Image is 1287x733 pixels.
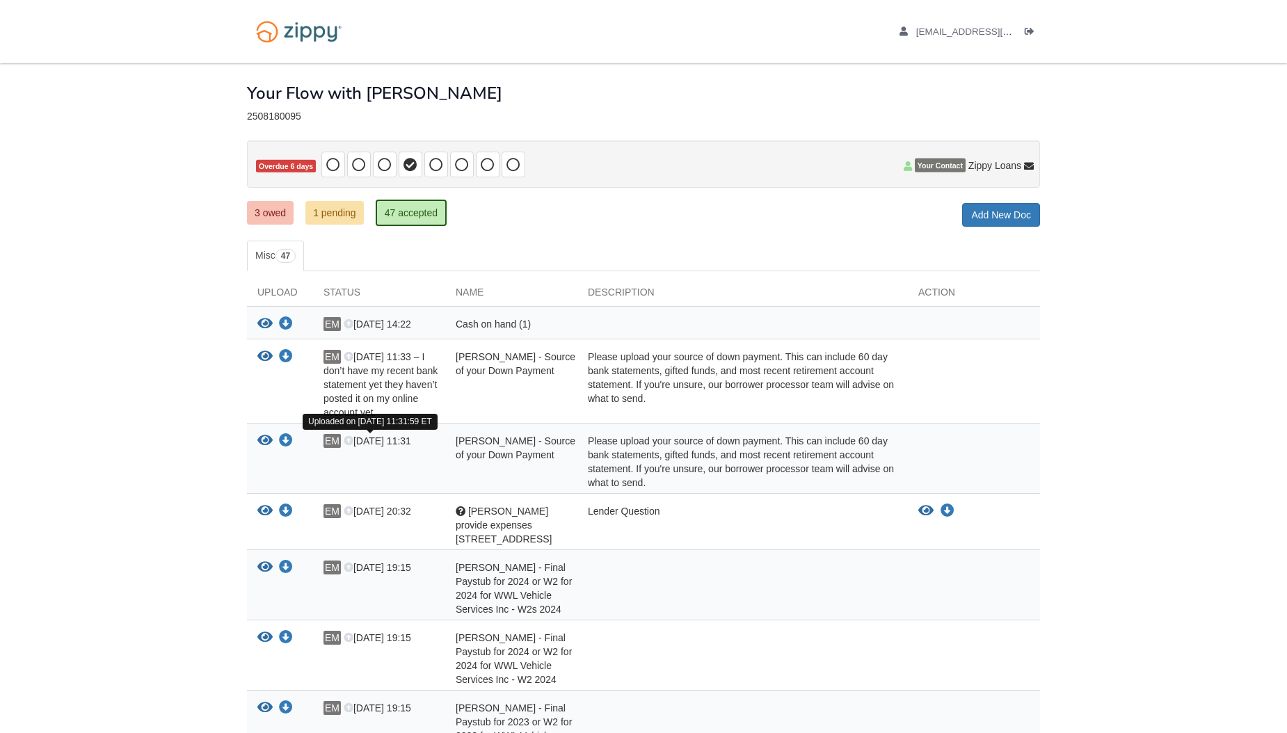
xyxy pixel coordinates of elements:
a: Download Ernesto Munoz - Final Paystub for 2024 or W2 for 2024 for WWL Vehicle Services Inc - W2 ... [279,633,293,644]
span: [PERSON_NAME] provide expenses [STREET_ADDRESS] [456,506,552,545]
a: Download Cash on hand (1) [279,319,293,330]
span: EM [323,631,341,645]
img: Logo [247,14,351,49]
span: [PERSON_NAME] - Final Paystub for 2024 or W2 for 2024 for WWL Vehicle Services Inc - W2s 2024 [456,562,572,615]
a: Download Edward Olivares - Source of your Down Payment [279,352,293,363]
span: [PERSON_NAME] - Source of your Down Payment [456,435,575,460]
button: View Edward Olivares - Source of your Down Payment [257,350,273,364]
span: Zippy Loans [968,159,1021,172]
a: 47 accepted [376,200,447,226]
span: EM [323,434,341,448]
div: Uploaded on [DATE] 11:31:59 ET [303,414,438,430]
h1: Your Flow with [PERSON_NAME] [247,84,502,102]
a: Download Ernest provide expenses 1506 Everest Lane [941,506,954,517]
span: [DATE] 19:15 [344,562,411,573]
span: EM [323,317,341,331]
span: EM [323,701,341,715]
div: Please upload your source of down payment. This can include 60 day bank statements, gifted funds,... [577,434,908,490]
button: View Ernesto Munoz - Source of your Down Payment [257,434,273,449]
span: 47 [275,249,296,263]
div: Name [445,285,577,306]
div: Action [908,285,1040,306]
span: [DATE] 11:31 [344,435,411,446]
span: Overdue 6 days [256,160,316,173]
span: [DATE] 19:15 [344,702,411,714]
span: [DATE] 20:32 [344,506,411,517]
a: Download Ernesto Munoz - Final Paystub for 2024 or W2 for 2024 for WWL Vehicle Services Inc - W2s... [279,563,293,574]
a: Download Ernesto Munoz - Final Paystub for 2023 or W2 for 2023 for WWL Vehicle Services Inc - W2s... [279,703,293,714]
div: 2508180095 [247,111,1040,122]
div: Lender Question [577,504,908,546]
button: View Ernesto Munoz - Final Paystub for 2024 or W2 for 2024 for WWL Vehicle Services Inc - W2 2024 [257,631,273,645]
div: Status [313,285,445,306]
button: View Ernesto Munoz - Final Paystub for 2023 or W2 for 2023 for WWL Vehicle Services Inc - W2s 2023 [257,701,273,716]
div: Please upload your source of down payment. This can include 60 day bank statements, gifted funds,... [577,350,908,419]
a: 3 owed [247,201,294,225]
a: Log out [1025,26,1040,40]
a: 1 pending [305,201,364,225]
span: [DATE] 19:15 [344,632,411,643]
span: [PERSON_NAME] - Final Paystub for 2024 or W2 for 2024 for WWL Vehicle Services Inc - W2 2024 [456,632,572,685]
button: View Cash on hand (1) [257,317,273,332]
button: View Ernest provide expenses 1506 Everest Lane [257,504,273,519]
span: Cash on hand (1) [456,319,531,330]
span: Your Contact [915,159,966,172]
a: Add New Doc [962,203,1040,227]
button: View Ernest provide expenses 1506 Everest Lane [918,504,934,518]
span: EM [323,504,341,518]
a: edit profile [900,26,1076,40]
a: Misc [247,241,304,271]
span: [DATE] 11:33 – I don’t have my recent bank statement yet they haven’t posted it on my online acco... [323,351,438,418]
span: [DATE] 14:22 [344,319,411,330]
button: View Ernesto Munoz - Final Paystub for 2024 or W2 for 2024 for WWL Vehicle Services Inc - W2s 2024 [257,561,273,575]
span: EM [323,350,341,364]
a: Download Ernesto Munoz - Source of your Down Payment [279,436,293,447]
span: EM [323,561,341,574]
a: Download Ernest provide expenses 1506 Everest Lane [279,506,293,517]
div: Description [577,285,908,306]
span: [PERSON_NAME] - Source of your Down Payment [456,351,575,376]
span: eolivares@blueleafresidential.com [916,26,1076,37]
div: Upload [247,285,313,306]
